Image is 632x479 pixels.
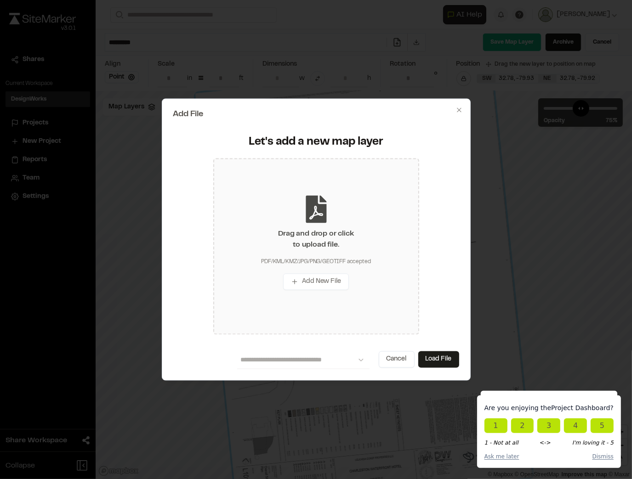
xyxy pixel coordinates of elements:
[179,135,454,149] div: Let's add a new map layer
[261,258,370,266] div: PDF/KML/KMZ/JPG/PNG/GEOTIFF accepted
[283,274,348,290] button: Add New File
[213,158,419,335] div: Drag and drop or clickto upload file.PDF/KML/KMZ/JPG/PNG/GEOTIFF acceptedAdd New File
[418,351,459,368] button: Load File
[278,229,353,251] div: Drag and drop or click to upload file.
[173,110,459,118] h2: Add File
[379,351,415,368] button: Cancel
